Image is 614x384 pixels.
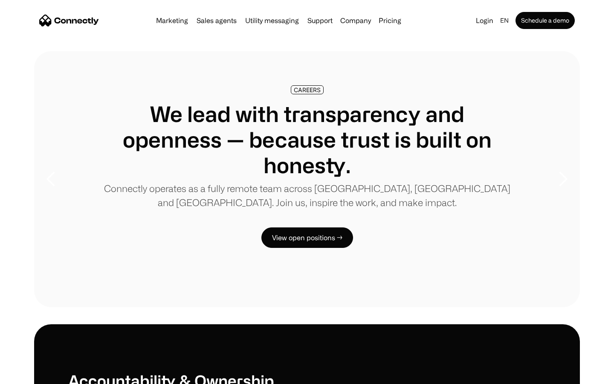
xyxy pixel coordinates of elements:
a: Sales agents [193,17,240,24]
a: Schedule a demo [516,12,575,29]
aside: Language selected: English [9,368,51,381]
a: Utility messaging [242,17,302,24]
div: en [500,15,509,26]
div: Company [340,15,371,26]
a: Marketing [153,17,191,24]
p: Connectly operates as a fully remote team across [GEOGRAPHIC_DATA], [GEOGRAPHIC_DATA] and [GEOGRA... [102,181,512,209]
div: CAREERS [294,87,321,93]
ul: Language list [17,369,51,381]
a: Pricing [375,17,405,24]
a: View open positions → [261,227,353,248]
h1: We lead with transparency and openness — because trust is built on honesty. [102,101,512,178]
a: Login [472,15,497,26]
a: Support [304,17,336,24]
